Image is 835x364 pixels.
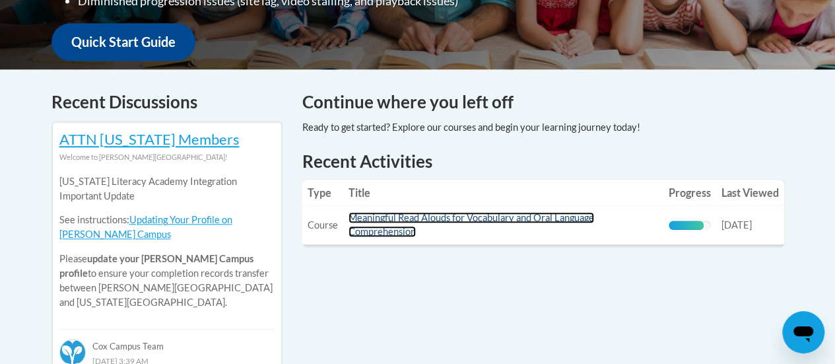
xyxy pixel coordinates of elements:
span: Course [308,219,338,231]
div: Please to ensure your completion records transfer between [PERSON_NAME][GEOGRAPHIC_DATA] and [US_... [59,164,275,320]
div: Progress, % [669,221,704,230]
a: Meaningful Read Alouds for Vocabulary and Oral Language Comprehension [349,212,594,237]
h4: Continue where you left off [302,89,784,115]
a: Quick Start Guide [51,23,195,61]
iframe: Button to launch messaging window [782,311,824,353]
a: ATTN [US_STATE] Members [59,130,240,148]
th: Last Viewed [716,180,784,206]
div: Welcome to [PERSON_NAME][GEOGRAPHIC_DATA]! [59,150,275,164]
a: Updating Your Profile on [PERSON_NAME] Campus [59,214,232,240]
p: [US_STATE] Literacy Academy Integration Important Update [59,174,275,203]
th: Progress [663,180,716,206]
b: update your [PERSON_NAME] Campus profile [59,253,253,279]
h1: Recent Activities [302,149,784,173]
th: Title [343,180,663,206]
p: See instructions: [59,213,275,242]
div: Cox Campus Team [59,329,275,353]
th: Type [302,180,343,206]
h4: Recent Discussions [51,89,283,115]
span: [DATE] [721,219,752,231]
